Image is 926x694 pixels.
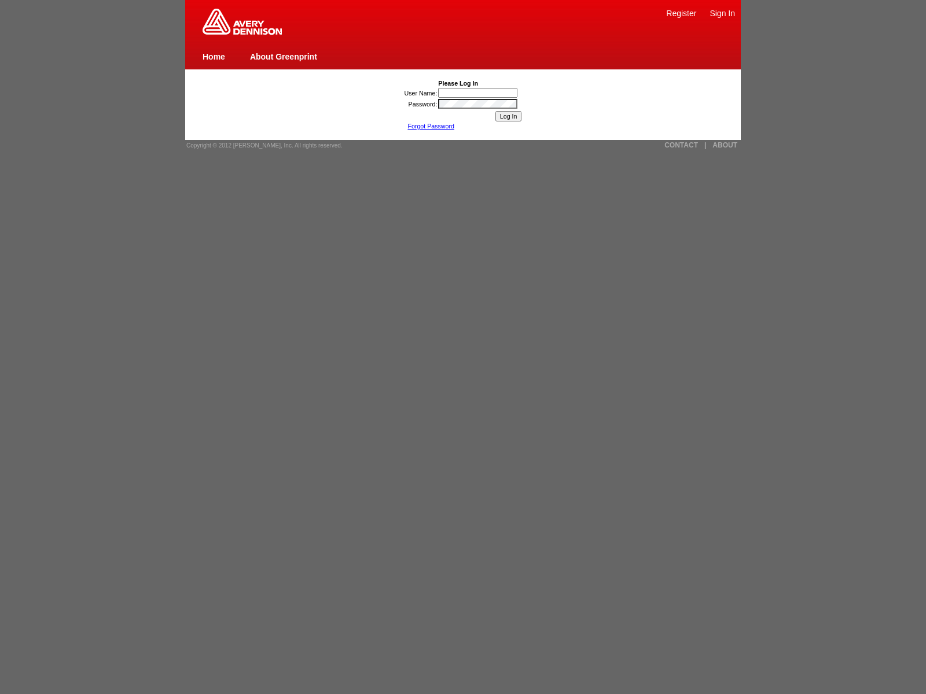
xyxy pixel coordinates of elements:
a: Sign In [710,9,735,18]
a: About Greenprint [250,52,317,61]
a: | [704,141,706,149]
input: Log In [495,111,522,121]
span: Copyright © 2012 [PERSON_NAME], Inc. All rights reserved. [186,142,343,149]
a: Greenprint [203,29,282,36]
img: Home [203,9,282,35]
label: Password: [409,101,438,108]
a: Register [666,9,696,18]
a: ABOUT [712,141,737,149]
a: Forgot Password [407,123,454,130]
a: CONTACT [664,141,698,149]
label: User Name: [405,90,438,97]
a: Home [203,52,225,61]
b: Please Log In [438,80,478,87]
